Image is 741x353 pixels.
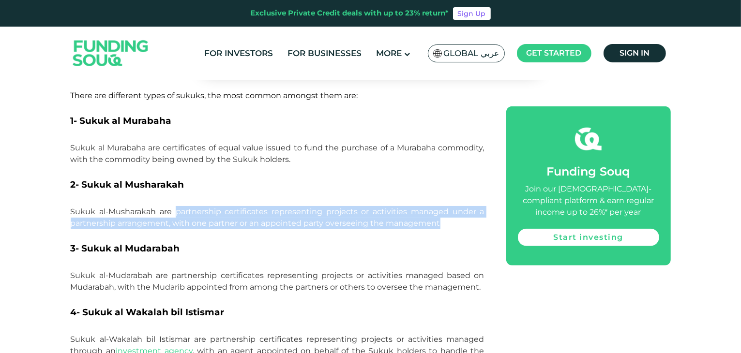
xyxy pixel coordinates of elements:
[251,8,449,19] div: Exclusive Private Credit deals with up to 23% return*
[444,48,499,59] span: Global عربي
[63,29,158,78] img: Logo
[71,115,172,126] span: 1- Sukuk al Murabaha
[71,207,484,228] span: Sukuk al-Musharakah are partnership certificates representing projects or activities managed unde...
[376,48,402,58] span: More
[527,48,582,58] span: Get started
[433,49,442,58] img: SA Flag
[71,91,358,100] span: There are different types of sukuks, the most common amongst them are:
[71,271,484,292] span: Sukuk al-Mudarabah are partnership certificates representing projects or activities managed based...
[202,45,275,61] a: For Investors
[547,164,630,178] span: Funding Souq
[518,229,659,246] a: Start investing
[620,48,650,58] span: Sign in
[285,45,364,61] a: For Businesses
[71,243,180,254] span: 3- Sukuk al Mudarabah
[71,143,484,164] span: Sukuk al Murabaha are certificates of equal value issued to fund the purchase of a Murabaha commo...
[604,44,666,62] a: Sign in
[71,179,184,190] span: 2- Sukuk al Musharakah
[71,307,225,318] span: 4- Sukuk al Wakalah bil Istismar
[518,183,659,218] div: Join our [DEMOGRAPHIC_DATA]-compliant platform & earn regular income up to 26%* per year
[453,7,491,20] a: Sign Up
[575,126,602,152] img: fsicon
